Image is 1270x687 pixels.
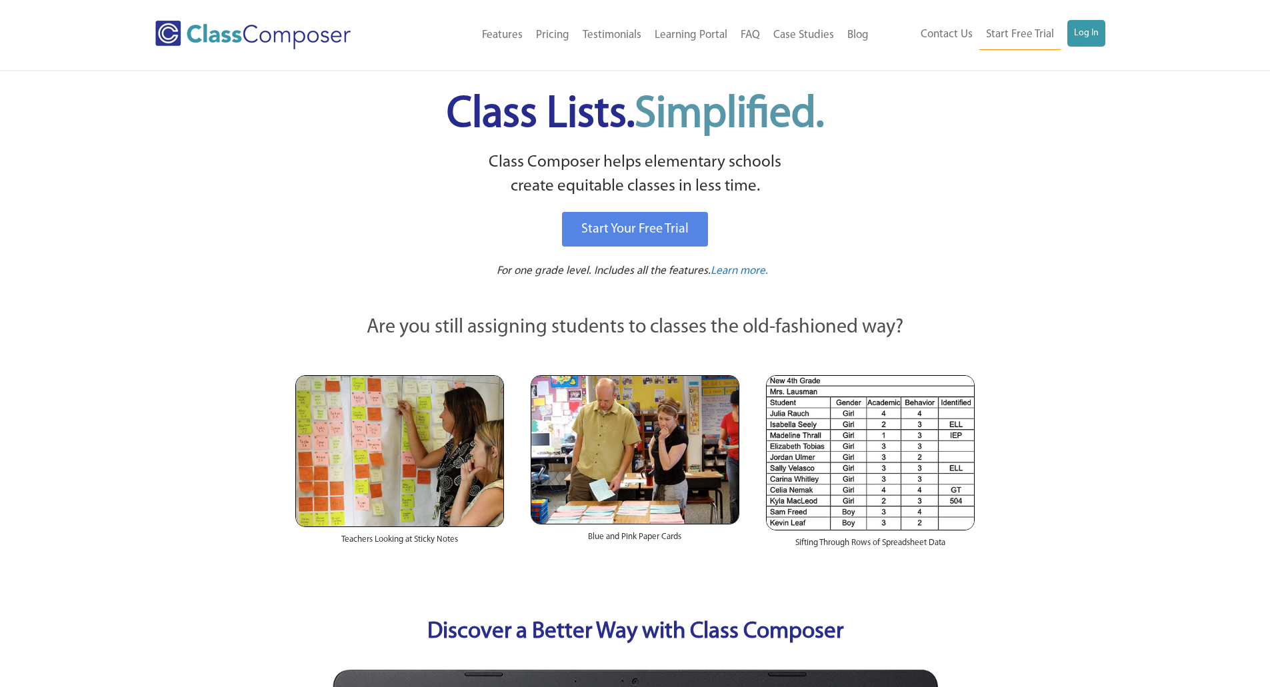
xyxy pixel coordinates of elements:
p: Class Composer helps elementary schools create equitable classes in less time. [293,151,977,199]
a: Case Studies [767,21,841,50]
div: Teachers Looking at Sticky Notes [295,527,504,559]
img: Spreadsheets [766,375,975,530]
span: Simplified. [635,93,824,137]
img: Class Composer [155,21,351,49]
a: FAQ [734,21,767,50]
p: Are you still assigning students to classes the old-fashioned way? [295,313,975,343]
a: Start Free Trial [979,20,1061,50]
span: Class Lists. [447,93,824,137]
a: Learn more. [711,263,768,280]
a: Log In [1067,20,1105,47]
a: Features [475,21,529,50]
a: Learning Portal [648,21,734,50]
div: Blue and Pink Paper Cards [531,524,739,556]
nav: Header Menu [405,21,875,50]
a: Testimonials [576,21,648,50]
a: Start Your Free Trial [562,212,708,247]
span: Start Your Free Trial [581,223,689,236]
img: Blue and Pink Paper Cards [531,375,739,524]
nav: Header Menu [875,20,1105,50]
img: Teachers Looking at Sticky Notes [295,375,504,527]
p: Discover a Better Way with Class Composer [282,616,989,650]
span: Learn more. [711,265,768,277]
span: For one grade level. Includes all the features. [497,265,711,277]
a: Pricing [529,21,576,50]
div: Sifting Through Rows of Spreadsheet Data [766,530,975,562]
a: Blog [841,21,875,50]
a: Contact Us [914,20,979,49]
